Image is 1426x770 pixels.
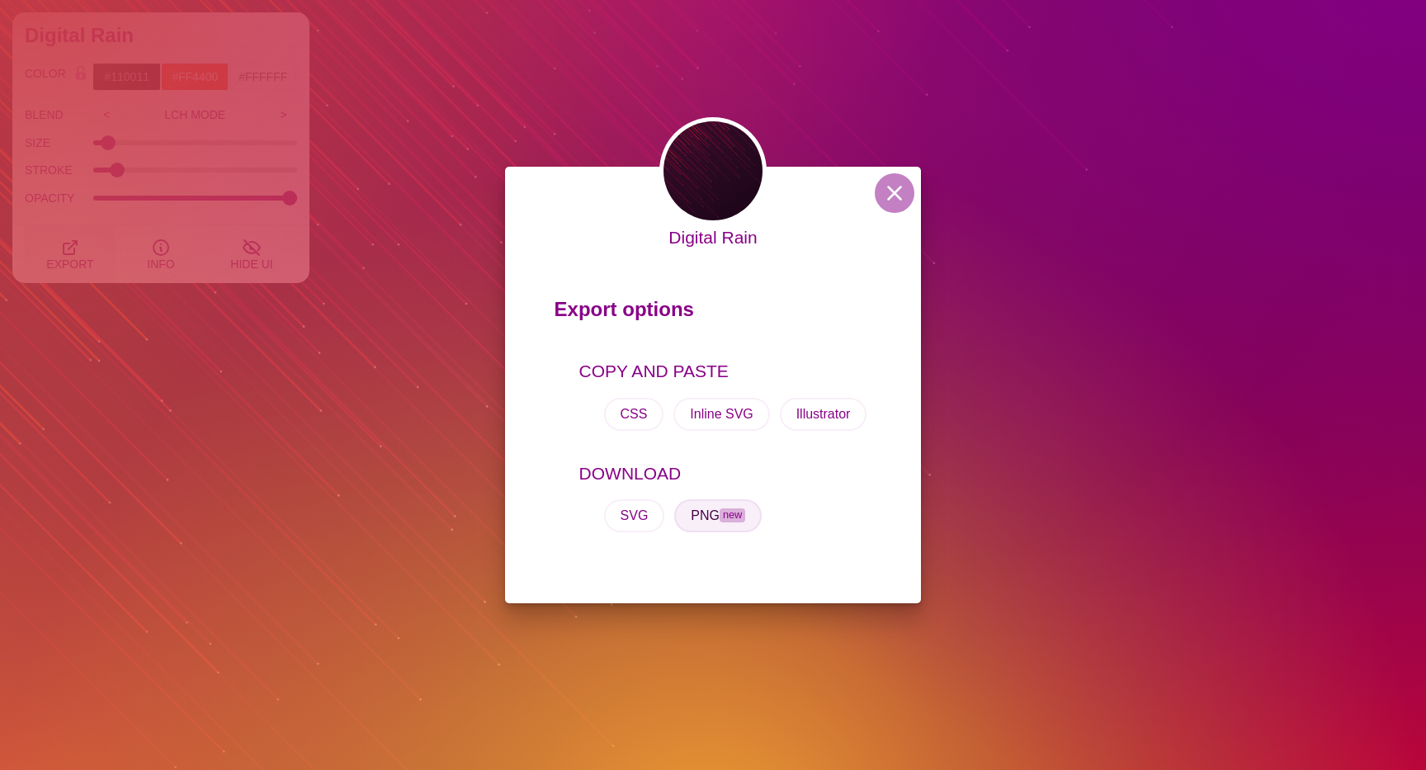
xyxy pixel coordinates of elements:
[579,461,872,487] p: DOWNLOAD
[604,499,665,532] button: SVG
[659,117,767,224] img: partial red lines raining from top left
[674,499,762,532] button: PNGnew
[604,398,664,431] button: CSS
[659,224,767,251] p: Digital Rain
[555,291,872,337] p: Export options
[673,398,769,431] button: Inline SVG
[720,508,745,522] span: new
[780,398,867,431] button: Illustrator
[579,358,872,385] p: COPY AND PASTE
